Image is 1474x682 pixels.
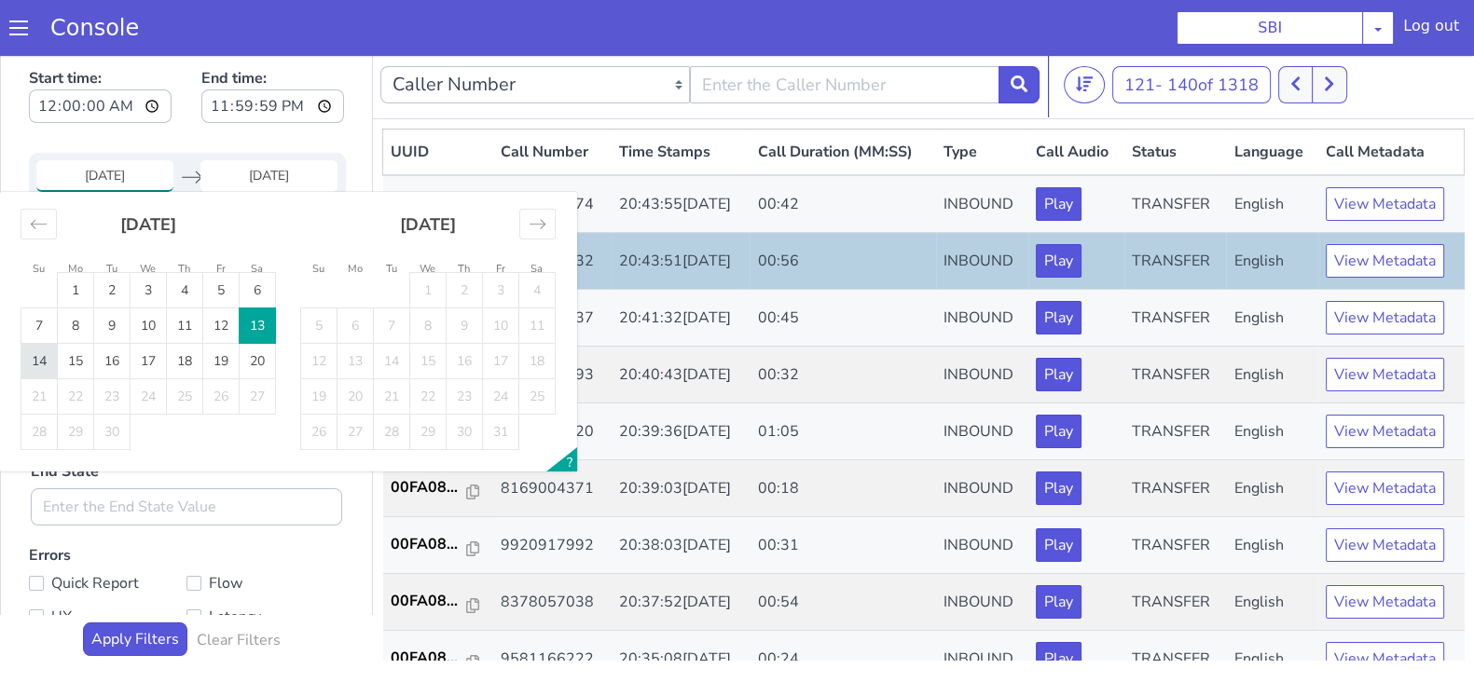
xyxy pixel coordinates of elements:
[483,293,519,328] td: Not available. Friday, October 17, 2025
[483,328,519,363] td: Not available. Friday, October 24, 2025
[348,211,363,225] small: Mo
[936,124,1029,182] td: INBOUND
[1226,466,1317,523] td: English
[483,222,519,257] td: Not available. Friday, October 3, 2025
[391,482,467,504] p: 00FA08...
[216,211,226,225] small: Fr
[612,580,751,636] td: 20:35:08[DATE]
[58,293,94,328] td: Choose Monday, September 15, 2025 as your check-in date. It’s available.
[612,409,751,466] td: 20:39:03[DATE]
[483,257,519,293] td: Not available. Friday, October 10, 2025
[447,293,483,328] td: Not available. Thursday, October 16, 2025
[1318,78,1465,125] th: Call Metadata
[1124,78,1226,125] th: Status
[29,38,172,72] input: Start time:
[33,211,45,225] small: Su
[186,519,344,545] label: Flow
[391,425,467,447] p: 00FA08...
[203,293,240,328] td: Choose Friday, September 19, 2025 as your check-in date. It’s available.
[496,211,505,225] small: Fr
[400,162,456,184] strong: [DATE]
[1036,307,1081,340] button: Play
[203,328,240,363] td: Not available. Friday, September 26, 2025
[203,257,240,293] td: Choose Friday, September 12, 2025 as your check-in date. It’s available.
[131,328,167,363] td: Not available. Wednesday, September 24, 2025
[1403,15,1459,45] div: Log out
[131,222,167,257] td: Choose Wednesday, September 3, 2025 as your check-in date. It’s available.
[1036,136,1081,170] button: Play
[58,257,94,293] td: Choose Monday, September 8, 2025 as your check-in date. It’s available.
[612,78,751,125] th: Time Stamps
[338,328,374,363] td: Not available. Monday, October 20, 2025
[750,78,935,125] th: Call Duration (MM:SS)
[201,10,344,77] label: End time:
[167,293,203,328] td: Choose Thursday, September 18, 2025 as your check-in date. It’s available.
[493,523,612,580] td: 8378057038
[936,466,1029,523] td: INBOUND
[1326,477,1444,511] button: View Metadata
[1036,420,1081,454] button: Play
[567,402,572,420] span: ?
[1326,250,1444,283] button: View Metadata
[750,182,935,239] td: 00:56
[21,328,58,363] td: Not available. Sunday, September 21, 2025
[240,328,276,363] td: Not available. Saturday, September 27, 2025
[750,466,935,523] td: 00:31
[29,10,172,77] label: Start time:
[519,157,556,188] div: Move forward to switch to the next month.
[612,523,751,580] td: 20:37:52[DATE]
[29,519,186,545] label: Quick Report
[240,257,276,293] td: Selected as start date. Saturday, September 13, 2025
[1124,295,1226,352] td: TRANSFER
[21,363,58,399] td: Not available. Sunday, September 28, 2025
[936,295,1029,352] td: INBOUND
[1226,352,1317,409] td: English
[1036,477,1081,511] button: Play
[1036,363,1081,397] button: Play
[519,293,556,328] td: Not available. Saturday, October 18, 2025
[1326,534,1444,567] button: View Metadata
[410,328,447,363] td: Not available. Wednesday, October 22, 2025
[391,539,467,561] p: 00FA08...
[750,580,935,636] td: 00:24
[374,328,410,363] td: Not available. Tuesday, October 21, 2025
[612,239,751,295] td: 20:41:32[DATE]
[251,211,263,225] small: Sa
[140,211,156,225] small: We
[1124,466,1226,523] td: TRANSFER
[1124,239,1226,295] td: TRANSFER
[493,409,612,466] td: 8169004371
[410,257,447,293] td: Not available. Wednesday, October 8, 2025
[31,437,342,474] input: Enter the End State Value
[1226,182,1317,239] td: English
[936,352,1029,409] td: INBOUND
[612,124,751,182] td: 20:43:55[DATE]
[391,595,467,618] p: 00FA08...
[936,182,1029,239] td: INBOUND
[386,211,397,225] small: Tu
[690,15,999,52] input: Enter the Caller Number
[21,293,58,328] td: Choose Sunday, September 14, 2025 as your check-in date. It’s available.
[36,109,173,141] input: Start Date
[28,15,161,41] a: Console
[1124,409,1226,466] td: TRANSFER
[1326,307,1444,340] button: View Metadata
[1124,523,1226,580] td: TRANSFER
[612,295,751,352] td: 20:40:43[DATE]
[1326,420,1444,454] button: View Metadata
[201,38,344,72] input: End time:
[391,425,486,447] a: 00FA08...
[1226,409,1317,466] td: English
[612,466,751,523] td: 20:38:03[DATE]
[750,239,935,295] td: 00:45
[1226,295,1317,352] td: English
[106,211,117,225] small: Tu
[391,539,486,561] a: 00FA08...
[391,595,486,618] a: 00FA08...
[1326,193,1444,226] button: View Metadata
[21,257,58,293] td: Choose Sunday, September 7, 2025 as your check-in date. It’s available.
[1028,78,1124,125] th: Call Audio
[1326,591,1444,624] button: View Metadata
[493,78,612,125] th: Call Number
[186,552,344,579] label: Latency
